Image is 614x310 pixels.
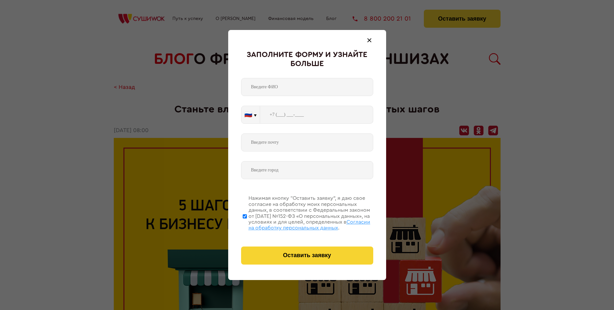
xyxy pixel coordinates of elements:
[241,106,260,123] button: 🇷🇺
[241,133,373,151] input: Введите почту
[241,247,373,265] button: Оставить заявку
[241,51,373,68] div: Заполните форму и узнайте больше
[249,219,370,230] span: Согласии на обработку персональных данных
[241,161,373,179] input: Введите город
[249,195,373,231] div: Нажимая кнопку “Оставить заявку”, я даю свое согласие на обработку моих персональных данных, в со...
[241,78,373,96] input: Введите ФИО
[260,106,373,124] input: +7 (___) ___-____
